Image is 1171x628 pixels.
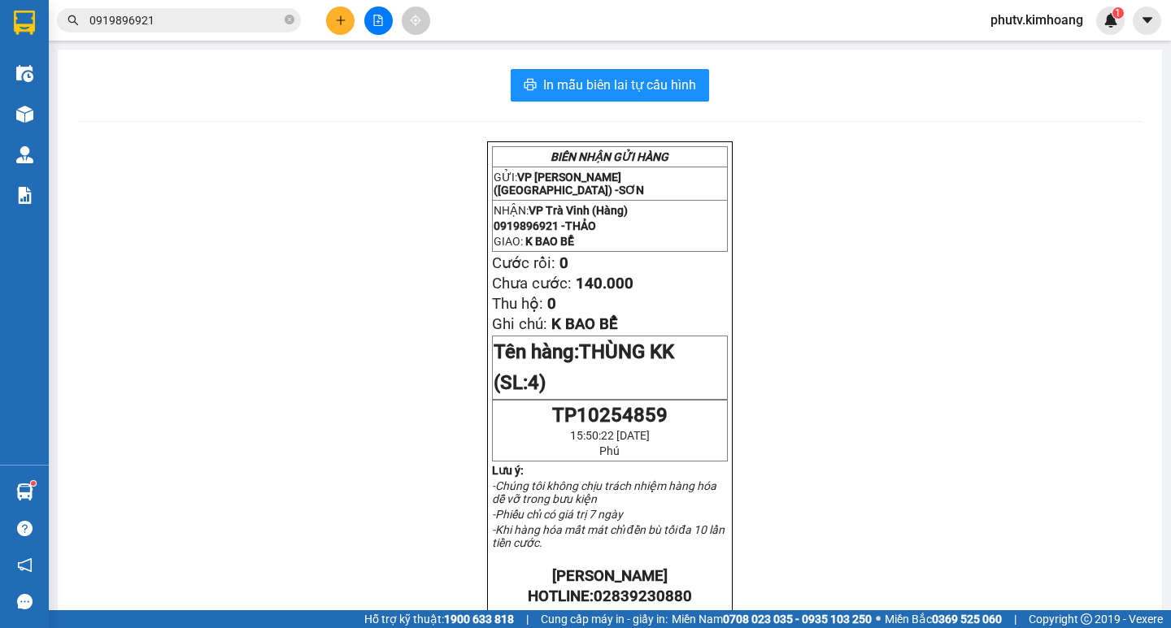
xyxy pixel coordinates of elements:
input: Tìm tên, số ĐT hoặc mã đơn [89,11,281,29]
span: 0 [547,295,556,313]
span: Thu hộ: [492,295,543,313]
span: close-circle [285,13,294,28]
span: 02839230880 [594,587,692,605]
span: notification [17,557,33,573]
span: Chưa cước: [492,275,572,292]
img: warehouse-icon [16,106,33,123]
span: VP [PERSON_NAME] ([GEOGRAPHIC_DATA]) - [494,171,644,197]
em: -Phiếu chỉ có giá trị 7 ngày [492,508,623,521]
span: Ghi chú: [492,315,547,333]
span: copyright [1081,613,1092,625]
span: printer [524,78,537,93]
button: file-add [364,6,393,35]
button: aim [402,6,430,35]
sup: 1 [1112,7,1124,19]
span: Phú [599,444,620,457]
strong: 0708 023 035 - 0935 103 250 [723,613,872,626]
span: 140.000 [576,275,633,292]
span: Miền Bắc [885,610,1002,628]
span: question-circle [17,521,33,536]
span: K BAO BỂ [525,235,574,248]
span: 1 [1115,7,1121,19]
strong: 0369 525 060 [932,613,1002,626]
button: printerIn mẫu biên lai tự cấu hình [511,69,709,102]
span: search [67,15,79,26]
img: logo-vxr [14,11,35,35]
p: NHẬN: [494,204,726,217]
span: 0919896921 - [494,219,596,232]
em: -Khi hàng hóa mất mát chỉ đền bù tối đa 10 lần tiền cước. [492,523,725,549]
span: close-circle [285,15,294,24]
span: Miền Nam [672,610,872,628]
span: 0 [559,254,568,272]
span: TP10254859 [552,404,668,427]
span: THẢO [565,219,596,232]
span: Cước rồi: [492,254,555,272]
em: -Chúng tôi không chịu trách nhiệm hàng hóa dễ vỡ trong bưu kiện [492,479,716,505]
span: aim [410,15,421,26]
span: GIAO: [494,235,574,248]
span: message [17,594,33,609]
span: plus [335,15,346,26]
span: SƠN [619,184,644,197]
span: Tên hàng: [494,340,674,394]
strong: 1900 633 818 [444,613,514,626]
img: icon-new-feature [1104,13,1118,28]
span: Hỗ trợ kỹ thuật: [364,610,514,628]
span: ⚪️ [876,616,881,622]
span: K BAO BỂ [551,315,618,333]
span: THÙNG KK (SL: [494,340,674,394]
strong: BIÊN NHẬN GỬI HÀNG [551,150,668,163]
span: caret-down [1140,13,1155,28]
span: 4) [528,371,546,394]
sup: 1 [31,481,36,486]
strong: Lưu ý: [492,464,524,477]
span: | [1014,610,1016,628]
span: 15:50:22 [DATE] [570,429,650,442]
strong: HOTLINE: [528,587,692,605]
img: warehouse-icon [16,65,33,82]
span: | [526,610,529,628]
img: solution-icon [16,187,33,204]
button: caret-down [1133,6,1161,35]
span: Cung cấp máy in - giấy in: [541,610,668,628]
span: In mẫu biên lai tự cấu hình [543,75,696,95]
button: plus [326,6,355,35]
span: file-add [372,15,384,26]
strong: [PERSON_NAME] [552,567,668,585]
span: VP Trà Vinh (Hàng) [529,204,628,217]
img: warehouse-icon [16,483,33,500]
span: phutv.kimhoang [977,10,1096,30]
img: warehouse-icon [16,146,33,163]
p: GỬI: [494,171,726,197]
